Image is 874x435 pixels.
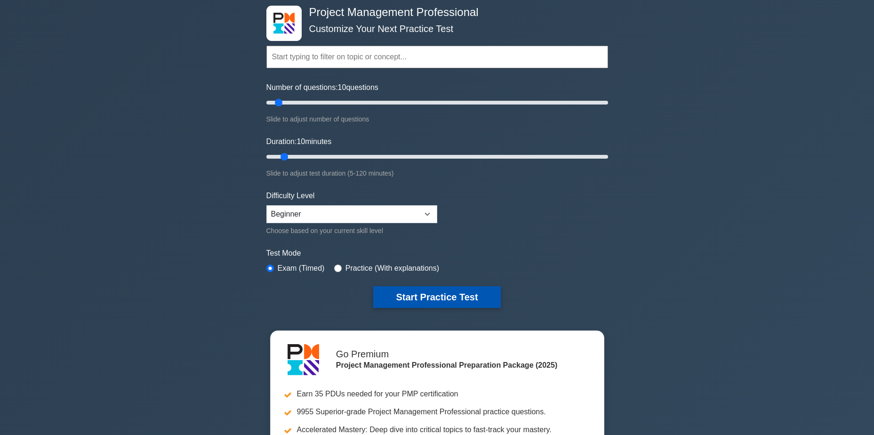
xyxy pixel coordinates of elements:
[278,263,325,274] label: Exam (Timed)
[266,46,608,68] input: Start typing to filter on topic or concept...
[338,83,346,91] span: 10
[266,225,437,236] div: Choose based on your current skill level
[266,113,608,125] div: Slide to adjust number of questions
[266,136,332,147] label: Duration: minutes
[266,82,378,93] label: Number of questions: questions
[373,286,500,308] button: Start Practice Test
[305,6,562,19] h4: Project Management Professional
[297,137,305,145] span: 10
[345,263,439,274] label: Practice (With explanations)
[266,168,608,179] div: Slide to adjust test duration (5-120 minutes)
[266,248,608,259] label: Test Mode
[266,190,315,201] label: Difficulty Level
